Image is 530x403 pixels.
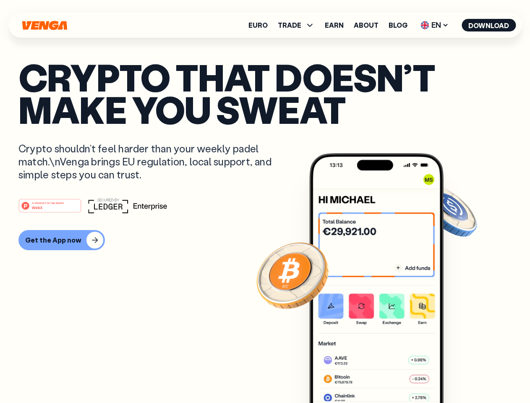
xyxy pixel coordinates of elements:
button: Download [462,19,516,31]
img: USDC coin [418,181,479,241]
tspan: #1 PRODUCT OF THE MONTH [32,201,64,204]
a: Get the App now [18,230,512,250]
img: Bitcoin [255,237,330,313]
button: Get the App now [18,230,105,250]
a: Euro [248,22,268,29]
span: TRADE [278,20,315,30]
a: Blog [389,22,407,29]
span: EN [418,18,452,32]
p: Crypto shouldn’t feel harder than your weekly padel match.\nVenga brings EU regulation, local sup... [18,142,284,181]
tspan: Web3 [32,205,42,209]
a: #1 PRODUCT OF THE MONTHWeb3 [18,204,81,215]
a: About [354,22,379,29]
a: Earn [325,22,344,29]
img: flag-uk [420,21,429,29]
p: Crypto that doesn’t make you sweat [18,61,512,125]
svg: Home [21,21,68,30]
div: Get the App now [25,236,81,244]
span: TRADE [278,22,301,29]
